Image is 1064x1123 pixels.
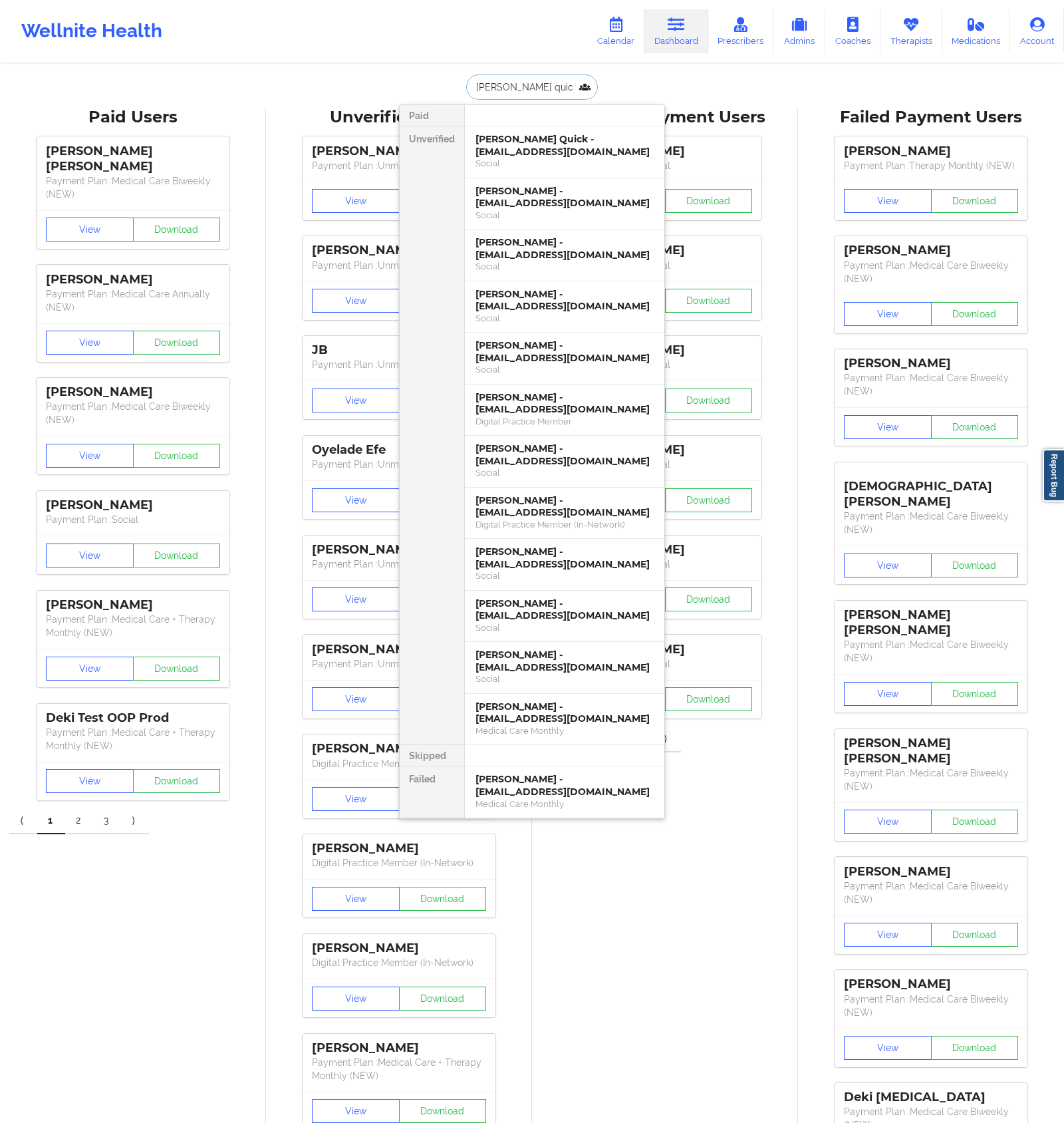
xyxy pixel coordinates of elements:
[541,107,789,128] div: Skipped Payment Users
[475,261,654,272] div: Social
[312,841,486,856] div: [PERSON_NAME]
[578,259,752,272] p: Payment Plan : Social
[931,682,1019,706] button: Download
[475,798,654,810] div: Medical Care Monthly
[844,144,1018,159] div: [PERSON_NAME]
[1010,9,1064,53] a: Account
[46,218,134,241] button: View
[844,1036,932,1060] button: View
[400,745,464,766] div: Skipped
[312,558,486,571] p: Payment Plan : Unmatched Plan
[312,687,400,711] button: View
[578,442,752,458] div: [PERSON_NAME]
[9,808,37,834] a: Previous item
[931,415,1019,439] button: Download
[931,923,1019,947] button: Download
[312,587,400,611] button: View
[844,766,1018,793] p: Payment Plan : Medical Care Biweekly (NEW)
[46,287,220,314] p: Payment Plan : Medical Care Annually (NEW)
[475,649,654,673] div: [PERSON_NAME] - [EMAIL_ADDRESS][DOMAIN_NAME]
[46,613,220,639] p: Payment Plan : Medical Care + Therapy Monthly (NEW)
[9,107,257,128] div: Paid Users
[931,302,1019,326] button: Download
[844,880,1018,906] p: Payment Plan : Medical Care Biweekly (NEW)
[578,558,752,571] p: Payment Plan : Social
[475,546,654,570] div: [PERSON_NAME] - [EMAIL_ADDRESS][DOMAIN_NAME]
[93,808,121,834] a: 3
[133,769,221,793] button: Download
[46,385,220,400] div: [PERSON_NAME]
[475,313,654,324] div: Social
[275,107,523,128] div: Unverified Users
[475,339,654,364] div: [PERSON_NAME] - [EMAIL_ADDRESS][DOMAIN_NAME]
[312,1041,486,1056] div: [PERSON_NAME]
[133,331,221,355] button: Download
[578,642,752,657] div: [PERSON_NAME]
[475,570,654,581] div: Social
[312,1099,400,1123] button: View
[475,288,654,313] div: [PERSON_NAME] - [EMAIL_ADDRESS][DOMAIN_NAME]
[807,107,1055,128] div: Failed Payment Users
[665,389,753,412] button: Download
[46,272,220,287] div: [PERSON_NAME]
[844,243,1018,258] div: [PERSON_NAME]
[46,444,134,468] button: View
[399,887,487,911] button: Download
[312,343,486,358] div: JB
[46,513,220,526] p: Payment Plan : Social
[475,519,654,530] div: Digital Practice Member (In-Network)
[133,444,221,468] button: Download
[475,210,654,221] div: Social
[844,682,932,706] button: View
[475,185,654,210] div: [PERSON_NAME] - [EMAIL_ADDRESS][DOMAIN_NAME]
[312,389,400,412] button: View
[312,159,486,172] p: Payment Plan : Unmatched Plan
[475,622,654,633] div: Social
[665,289,753,313] button: Download
[46,498,220,513] div: [PERSON_NAME]
[133,544,221,567] button: Download
[65,808,93,834] a: 2
[37,808,65,834] a: 1
[578,542,752,558] div: [PERSON_NAME]
[133,657,221,681] button: Download
[844,977,1018,992] div: [PERSON_NAME]
[312,987,400,1011] button: View
[312,458,486,471] p: Payment Plan : Unmatched Plan
[399,1099,487,1123] button: Download
[844,607,1018,638] div: [PERSON_NAME] [PERSON_NAME]
[880,9,942,53] a: Therapists
[844,302,932,326] button: View
[844,554,932,577] button: View
[844,159,1018,172] p: Payment Plan : Therapy Monthly (NEW)
[400,126,464,745] div: Unverified
[931,1036,1019,1060] button: Download
[312,189,400,213] button: View
[312,956,486,969] p: Digital Practice Member (In-Network)
[46,711,220,726] div: Deki Test OOP Prod
[312,941,486,956] div: [PERSON_NAME]
[578,458,752,471] p: Payment Plan : Social
[475,158,654,169] div: Social
[312,259,486,272] p: Payment Plan : Unmatched Plan
[475,236,654,261] div: [PERSON_NAME] - [EMAIL_ADDRESS][DOMAIN_NAME]
[665,189,753,213] button: Download
[844,810,932,834] button: View
[133,218,221,241] button: Download
[121,808,149,834] a: Next item
[942,9,1011,53] a: Medications
[844,259,1018,285] p: Payment Plan : Medical Care Biweekly (NEW)
[844,638,1018,665] p: Payment Plan : Medical Care Biweekly (NEW)
[708,9,774,53] a: Prescribers
[1043,449,1064,502] a: Report Bug
[578,243,752,258] div: [PERSON_NAME]
[931,554,1019,577] button: Download
[475,773,654,798] div: [PERSON_NAME] - [EMAIL_ADDRESS][DOMAIN_NAME]
[312,741,486,756] div: [PERSON_NAME]
[665,587,753,611] button: Download
[475,442,654,467] div: [PERSON_NAME] - [EMAIL_ADDRESS][DOMAIN_NAME]
[46,726,220,752] p: Payment Plan : Medical Care + Therapy Monthly (NEW)
[312,243,486,258] div: [PERSON_NAME]
[312,358,486,371] p: Payment Plan : Unmatched Plan
[475,494,654,519] div: [PERSON_NAME] - [EMAIL_ADDRESS][DOMAIN_NAME]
